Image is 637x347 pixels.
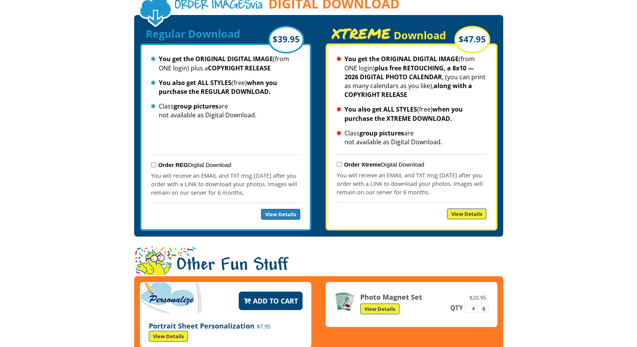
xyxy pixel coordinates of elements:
[239,292,303,310] button: Add to Cart
[254,323,273,330] span: $7.95
[344,82,472,99] strong: along with a COPYRIGHT RELEASE
[149,331,188,342] a: View Details
[159,78,231,87] strong: You also get ALL STYLES
[159,55,273,63] strong: You get the ORIGINAL DIGITAL IMAGE
[344,161,381,168] strong: Order Xtreme
[149,322,303,342] p: Portrait Sheet Personalization
[268,26,304,53] div: $39.95
[151,102,300,120] li: Class are not available as Digital Download.
[174,102,218,110] strong: group pictures
[344,105,417,113] strong: You also get ALL STYLES
[151,55,300,72] li: (from ONE login) plus a
[447,209,486,219] a: View Details
[394,28,446,42] span: Download
[337,105,486,123] li: (free)
[344,105,463,122] strong: when you purchase the XTREME DOWNLOAD.
[344,64,474,81] strong: plus free RETOUCHING, a 8x10 — 2026 DIGITAL PHOTO CALENDAR
[146,27,240,41] span: Regular Download
[334,292,354,312] img: Photo Magnet Set
[261,209,300,220] a: View Details
[151,171,300,197] p: You will receive an EMAIL and TXT msg [DATE] after you order with a LINK to download your photos....
[337,129,486,147] li: Class are not available as Digital Download.
[450,305,463,311] label: QTY
[151,78,300,96] li: (free)
[337,55,486,99] li: (from ONE login) , (you can print as many calendars as you like),
[158,162,231,168] label: Digital Download
[454,26,490,53] div: $47.95
[159,78,277,96] strong: when you purchase the REGULAR DOWNLOAD.
[134,246,503,286] h1: Other Fun Stuff
[467,294,489,302] span: $20.95
[360,292,422,302] strong: Photo Magnet Set
[344,55,459,63] strong: You get the ORIGINAL DIGITAL IMAGE
[337,171,486,196] p: You will receive an EMAIL and TXT msg [DATE] after you order with a LINK to download your photos....
[359,129,404,137] strong: group pictures
[208,64,271,72] strong: COPYRIGHT RELEASE
[331,28,391,39] span: XTREME
[360,304,399,314] a: View Details
[158,162,188,168] strong: Order REG
[344,161,424,168] label: Digital Download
